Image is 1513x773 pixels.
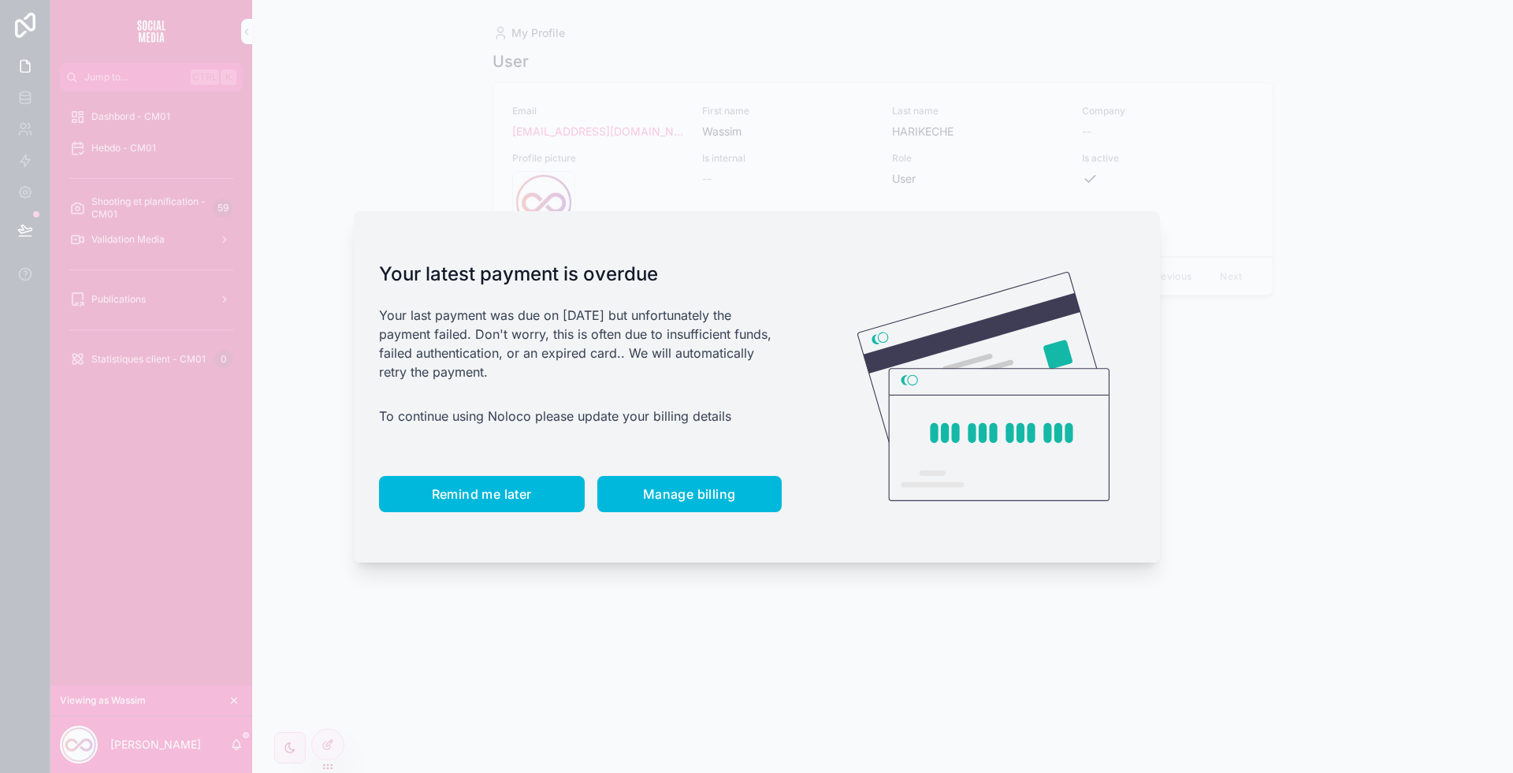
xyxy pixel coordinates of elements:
img: Credit card illustration [857,272,1110,502]
h1: Your latest payment is overdue [379,262,782,287]
button: Manage billing [597,476,782,512]
button: Remind me later [379,476,585,512]
p: To continue using Noloco please update your billing details [379,407,782,426]
p: Your last payment was due on [DATE] but unfortunately the payment failed. Don't worry, this is of... [379,306,782,381]
span: Manage billing [643,486,736,502]
span: Remind me later [432,486,532,502]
